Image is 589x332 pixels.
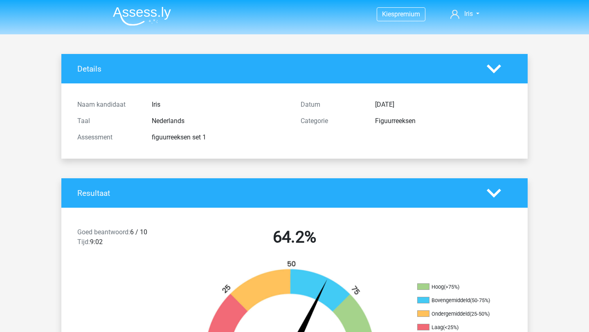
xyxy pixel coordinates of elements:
[470,311,490,317] div: (25-50%)
[294,100,369,110] div: Datum
[417,297,499,304] li: Bovengemiddeld
[71,100,146,110] div: Naam kandidaat
[417,310,499,318] li: Ondergemiddeld
[146,116,294,126] div: Nederlands
[382,10,394,18] span: Kies
[470,297,490,303] div: (50-75%)
[146,100,294,110] div: Iris
[444,284,459,290] div: (>75%)
[77,228,130,236] span: Goed beantwoord:
[464,10,473,18] span: Iris
[113,7,171,26] img: Assessly
[71,116,146,126] div: Taal
[369,100,518,110] div: [DATE]
[71,132,146,142] div: Assessment
[417,324,499,331] li: Laag
[77,64,474,74] h4: Details
[369,116,518,126] div: Figuurreeksen
[294,116,369,126] div: Categorie
[394,10,420,18] span: premium
[443,324,459,330] div: (<25%)
[77,238,90,246] span: Tijd:
[377,9,425,20] a: Kiespremium
[417,283,499,291] li: Hoog
[77,188,474,198] h4: Resultaat
[189,227,400,247] h2: 64.2%
[146,132,294,142] div: figuurreeksen set 1
[447,9,483,19] a: Iris
[71,227,183,250] div: 6 / 10 9:02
